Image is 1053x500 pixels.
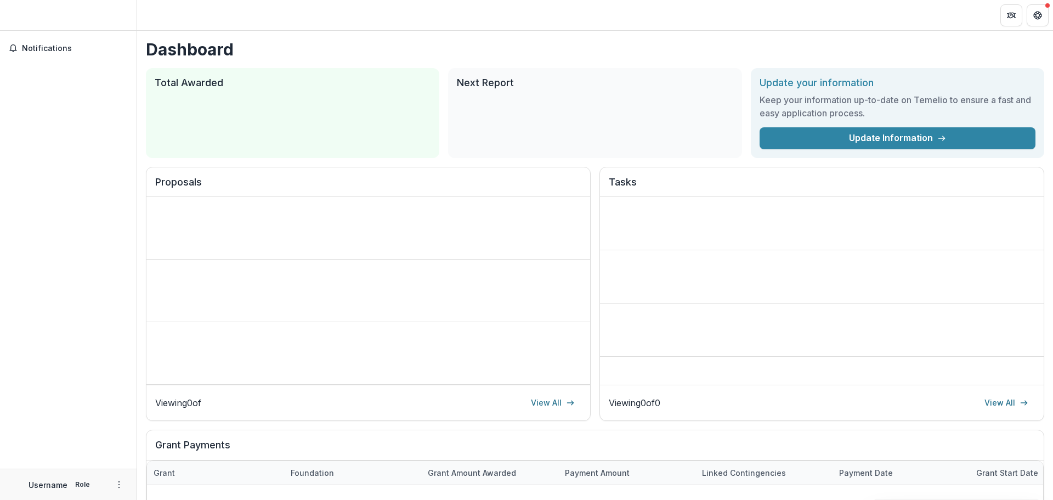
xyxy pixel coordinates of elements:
[457,77,733,89] h2: Next Report
[155,176,581,197] h2: Proposals
[978,394,1035,412] a: View All
[146,40,1044,59] h1: Dashboard
[112,478,126,491] button: More
[609,396,660,409] p: Viewing 0 of 0
[760,93,1035,120] h3: Keep your information up-to-date on Temelio to ensure a fast and easy application process.
[760,127,1035,149] a: Update Information
[29,479,67,491] p: Username
[609,176,1035,197] h2: Tasks
[72,480,93,490] p: Role
[760,77,1035,89] h2: Update your information
[155,396,201,409] p: Viewing 0 of
[1000,4,1022,26] button: Partners
[22,44,128,53] span: Notifications
[4,40,132,57] button: Notifications
[524,394,581,412] a: View All
[155,439,1035,460] h2: Grant Payments
[155,77,431,89] h2: Total Awarded
[1027,4,1049,26] button: Get Help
